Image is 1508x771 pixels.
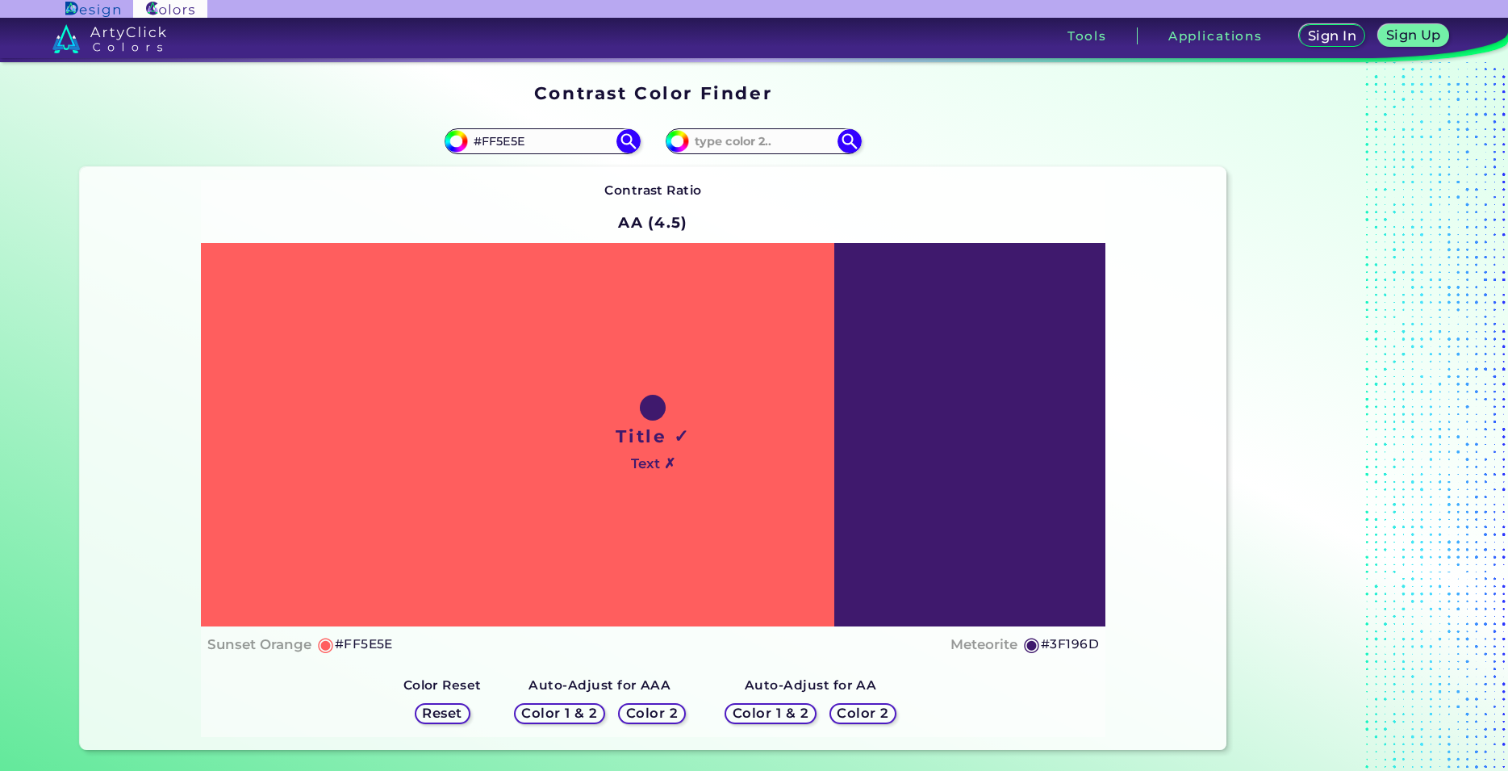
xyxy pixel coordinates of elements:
img: ArtyClick Design logo [65,2,119,17]
h5: Reset [424,707,461,719]
h4: Text ✗ [631,452,675,476]
h5: ◉ [1023,635,1041,654]
h1: Contrast Color Finder [534,81,772,105]
strong: Color Reset [403,677,482,693]
input: type color 2.. [689,130,839,152]
h2: AA (4.5) [611,204,696,240]
h3: Applications [1168,30,1263,42]
h5: #FF5E5E [335,634,393,655]
img: icon search [616,129,641,153]
h1: Title ✓ [616,424,690,448]
input: type color 1.. [468,130,618,152]
a: Sign Up [1381,26,1445,46]
h5: ◉ [317,635,335,654]
img: icon search [838,129,862,153]
h5: Color 2 [629,707,675,719]
img: logo_artyclick_colors_white.svg [52,24,166,53]
strong: Auto-Adjust for AA [745,677,876,693]
h5: Color 2 [839,707,886,719]
a: Sign In [1302,26,1362,46]
h4: Meteorite [950,633,1017,656]
h5: Color 1 & 2 [525,707,594,719]
h5: Sign In [1310,30,1354,42]
h5: #3F196D [1041,634,1099,655]
h5: Sign Up [1389,29,1439,41]
iframe: Advertisement [1233,78,1435,756]
h5: Color 1 & 2 [736,707,804,719]
h3: Tools [1067,30,1107,42]
h4: Sunset Orange [207,633,311,656]
strong: Auto-Adjust for AAA [528,677,670,693]
strong: Contrast Ratio [604,182,702,198]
